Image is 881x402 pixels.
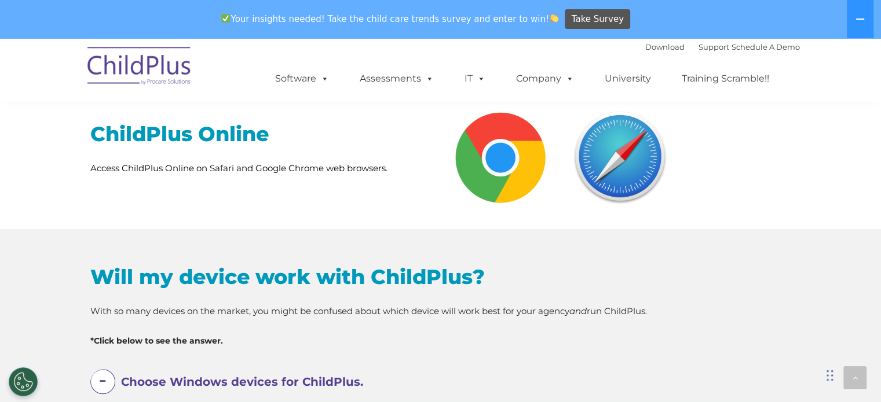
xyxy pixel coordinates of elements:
[90,264,791,290] h2: Will my device work with ChildPlus?
[550,14,558,23] img: 👏
[449,106,552,209] img: Chrome
[9,367,38,396] button: Cookies Settings
[645,42,800,51] font: |
[90,335,223,346] strong: *Click below to see the answer.
[505,67,586,90] a: Company
[121,375,363,389] span: Choose Windows devices for ChildPlus.
[572,9,624,29] span: Take Survey
[670,67,781,90] a: Training Scramble!!
[593,67,663,90] a: University
[90,304,791,318] p: With so many devices on the market, you might be confused about which device will work best for y...
[221,14,230,23] img: ✅
[90,163,388,174] span: Access ChildPlus Online on Safari and Google Chrome web browsers.
[732,42,800,51] a: Schedule A Demo
[350,67,386,76] span: Last name
[692,277,881,402] iframe: Chat Widget
[348,67,445,90] a: Assessments
[699,42,729,51] a: Support
[264,67,341,90] a: Software
[90,121,432,147] h2: ChildPlus Online
[350,115,400,123] span: Phone number
[569,305,587,316] em: and
[645,42,685,51] a: Download
[82,39,198,97] img: ChildPlus by Procare Solutions
[217,8,564,30] span: Your insights needed! Take the child care trends survey and enter to win!
[569,106,671,209] img: Safari
[453,67,497,90] a: IT
[565,9,630,29] a: Take Survey
[827,358,834,393] div: Drag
